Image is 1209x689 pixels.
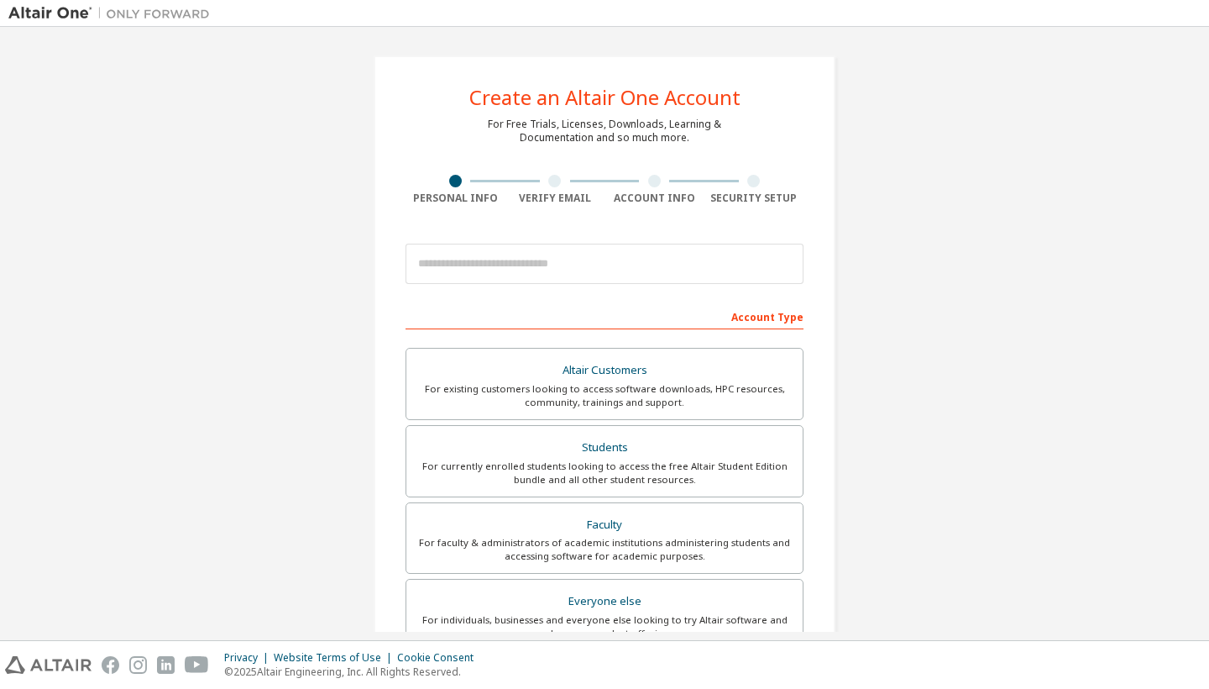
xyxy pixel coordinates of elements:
[604,192,704,205] div: Account Info
[406,302,803,329] div: Account Type
[129,656,147,674] img: instagram.svg
[416,590,793,613] div: Everyone else
[224,651,274,665] div: Privacy
[469,87,741,108] div: Create an Altair One Account
[416,613,793,640] div: For individuals, businesses and everyone else looking to try Altair software and explore our prod...
[102,656,119,674] img: facebook.svg
[157,656,175,674] img: linkedin.svg
[416,382,793,409] div: For existing customers looking to access software downloads, HPC resources, community, trainings ...
[704,192,804,205] div: Security Setup
[416,460,793,487] div: For currently enrolled students looking to access the free Altair Student Edition bundle and all ...
[416,536,793,563] div: For faculty & administrators of academic institutions administering students and accessing softwa...
[416,513,793,537] div: Faculty
[274,651,397,665] div: Website Terms of Use
[397,651,484,665] div: Cookie Consent
[505,192,605,205] div: Verify Email
[8,5,218,22] img: Altair One
[224,665,484,679] p: © 2025 Altair Engineering, Inc. All Rights Reserved.
[5,656,92,674] img: altair_logo.svg
[185,656,209,674] img: youtube.svg
[416,436,793,460] div: Students
[488,118,721,145] div: For Free Trials, Licenses, Downloads, Learning & Documentation and so much more.
[406,192,505,205] div: Personal Info
[416,359,793,382] div: Altair Customers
